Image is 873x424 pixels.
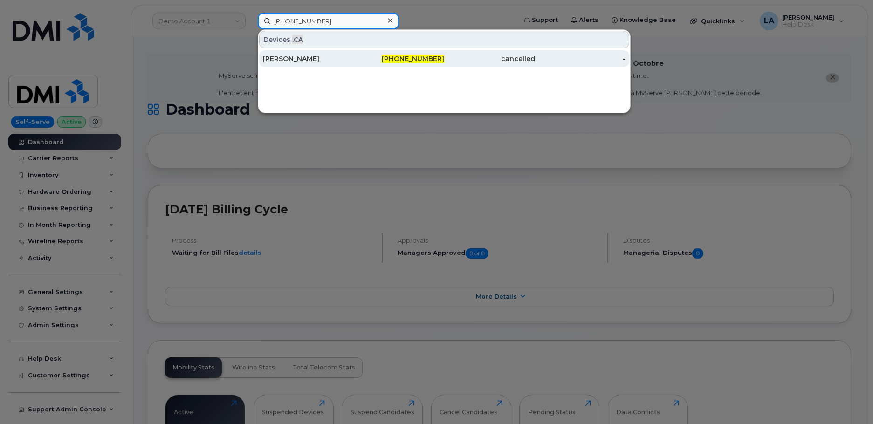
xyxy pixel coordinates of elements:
div: [PERSON_NAME] [263,54,354,63]
div: Devices [259,31,629,48]
div: cancelled [444,54,535,63]
span: .CA [292,35,303,44]
a: [PERSON_NAME][PHONE_NUMBER]cancelled- [259,50,629,67]
span: [PHONE_NUMBER] [382,55,444,63]
div: - [535,54,626,63]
